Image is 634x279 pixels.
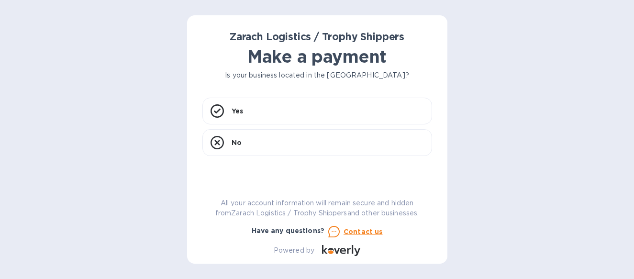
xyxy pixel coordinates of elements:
[344,228,383,235] u: Contact us
[230,31,404,43] b: Zarach Logistics / Trophy Shippers
[232,138,242,147] p: No
[202,46,432,67] h1: Make a payment
[274,246,314,256] p: Powered by
[252,227,325,234] b: Have any questions?
[202,198,432,218] p: All your account information will remain secure and hidden from Zarach Logistics / Trophy Shipper...
[232,106,243,116] p: Yes
[202,70,432,80] p: Is your business located in the [GEOGRAPHIC_DATA]?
